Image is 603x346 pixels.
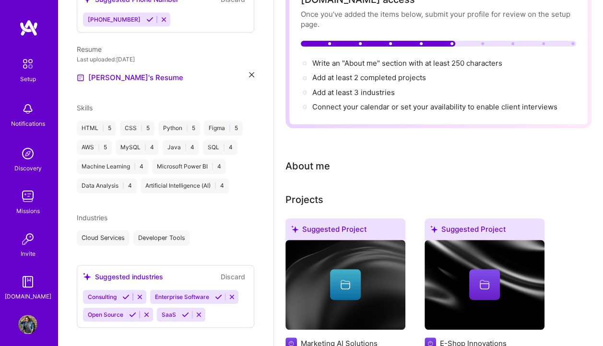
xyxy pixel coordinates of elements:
[134,163,136,170] span: |
[285,240,405,330] img: cover
[11,119,45,129] div: Notifications
[122,182,124,190] span: |
[312,73,426,82] span: Add at least 2 completed projects
[312,102,557,111] span: Connect your calendar or set your availability to enable client interviews
[285,159,330,173] div: About me
[182,311,189,318] i: Accept
[133,230,190,246] div: Developer Tools
[77,230,130,246] div: Cloud Services
[77,159,148,174] div: Machine Learning 4
[18,272,37,291] img: guide book
[203,140,237,155] div: SQL 4
[5,291,51,301] div: [DOMAIN_NAME]
[102,124,104,132] span: |
[312,59,504,68] span: Write an "About me" section with at least 250 characters
[152,159,226,174] div: Microsoft Power BI 4
[21,249,35,259] div: Invite
[291,226,298,233] i: icon SuggestedTeams
[18,144,37,163] img: discovery
[16,206,40,216] div: Missions
[18,99,37,119] img: bell
[83,273,91,281] i: icon SuggestedTeams
[77,214,107,222] span: Industries
[160,16,167,23] i: Reject
[77,120,116,136] div: HTML 5
[163,140,199,155] div: Java 4
[430,226,437,233] i: icon SuggestedTeams
[228,293,236,300] i: Reject
[19,19,38,36] img: logo
[77,72,183,84] a: [PERSON_NAME]'s Resume
[285,192,323,207] div: Add projects you've worked on
[120,120,154,136] div: CSS 5
[146,16,154,23] i: Accept
[14,163,42,173] div: Discovery
[20,74,36,84] div: Setup
[285,192,323,207] div: Projects
[141,178,229,193] div: Artificial Intelligence (AI) 4
[204,120,243,136] div: Figma 5
[122,293,130,300] i: Accept
[186,124,188,132] span: |
[98,143,100,151] span: |
[88,293,117,300] span: Consulting
[155,293,209,300] span: Enterprise Software
[77,54,254,64] div: Last uploaded: [DATE]
[312,88,395,97] span: Add at least 3 industries
[185,143,187,151] span: |
[158,120,200,136] div: Python 5
[143,311,150,318] i: Reject
[129,311,136,318] i: Accept
[77,104,93,112] span: Skills
[425,240,544,330] img: cover
[214,182,216,190] span: |
[18,54,38,74] img: setup
[16,315,40,334] a: User Avatar
[88,311,123,318] span: Open Source
[301,9,576,29] div: Once you’ve added the items below, submit your profile for review on the setup page.
[136,293,143,300] i: Reject
[223,143,225,151] span: |
[162,311,176,318] span: SaaS
[18,229,37,249] img: Invite
[77,140,112,155] div: AWS 5
[88,16,141,23] span: [PHONE_NUMBER]
[83,272,163,282] div: Suggested industries
[212,163,213,170] span: |
[77,74,84,82] img: Resume
[285,159,330,173] div: Tell us a little about yourself
[144,143,146,151] span: |
[285,218,405,244] div: Suggested Project
[249,72,254,77] i: icon Close
[425,218,544,244] div: Suggested Project
[195,311,202,318] i: Reject
[116,140,159,155] div: MySQL 4
[18,315,37,334] img: User Avatar
[218,271,248,282] button: Discard
[18,187,37,206] img: teamwork
[229,124,231,132] span: |
[215,293,222,300] i: Accept
[77,178,137,193] div: Data Analysis 4
[141,124,142,132] span: |
[77,45,102,53] span: Resume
